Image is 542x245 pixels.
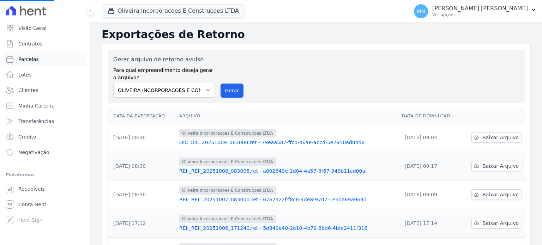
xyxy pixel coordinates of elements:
[3,197,87,212] a: Conta Hent
[18,102,55,109] span: Minha Carteira
[3,114,87,128] a: Transferências
[399,180,461,209] td: [DATE] 09:09
[482,191,519,198] span: Baixar Arquivo
[179,186,276,195] span: Oliveira Incorporacoes E Construcoes LTDA
[179,167,396,174] a: REII_REII_20251008_083005.ret - a002649e-2d04-4a57-8f67-349b11cd00af
[102,4,245,18] button: Oliveira Incorporacoes E Construcoes LTDA
[3,83,87,97] a: Clientes
[399,123,461,152] td: [DATE] 09:04
[113,55,215,64] label: Gerar arquivo de retorno avulso
[3,145,87,159] a: Negativação
[18,149,49,156] span: Negativação
[108,209,176,238] td: [DATE] 17:12
[179,158,276,166] span: Oliveira Incorporacoes E Construcoes LTDA
[3,21,87,35] a: Visão Geral
[432,12,528,18] p: Ver opções
[3,52,87,66] a: Parcelas
[179,215,276,223] span: Oliveira Incorporacoes E Construcoes LTDA
[3,37,87,51] a: Contratos
[179,139,396,146] a: OIC_OIC_20251009_083000.ret - 79eaa587-ffcb-46ae-abcd-5e7950ad04d8
[432,5,528,12] p: [PERSON_NAME] [PERSON_NAME]
[18,201,46,208] span: Conta Hent
[482,134,519,141] span: Baixar Arquivo
[108,123,176,152] td: [DATE] 08:30
[417,9,425,14] span: MN
[18,25,47,32] span: Visão Geral
[108,152,176,180] td: [DATE] 08:30
[179,129,276,137] span: Oliveira Incorporacoes E Construcoes LTDA
[6,171,84,179] div: Plataformas
[471,132,522,143] a: Baixar Arquivo
[471,218,522,228] a: Baixar Arquivo
[18,118,54,125] span: Transferências
[3,99,87,113] a: Minha Carteira
[18,185,45,192] span: Recebíveis
[471,189,522,200] a: Baixar Arquivo
[482,220,519,227] span: Baixar Arquivo
[3,68,87,82] a: Lotes
[176,109,399,123] th: Arquivo
[102,28,531,41] h2: Exportações de Retorno
[108,180,176,209] td: [DATE] 08:30
[18,56,39,63] span: Parcelas
[179,225,396,232] a: REII_REII_20251006_171240.ret - 5d849e40-2e10-4b79-8bd6-4bfe2411f316
[108,109,176,123] th: Data da Exportação
[18,87,38,94] span: Clientes
[471,161,522,171] a: Baixar Arquivo
[408,1,542,21] button: MN [PERSON_NAME] [PERSON_NAME] Ver opções
[399,209,461,238] td: [DATE] 17:14
[18,133,36,140] span: Crédito
[113,64,215,81] label: Para qual empreendimento deseja gerar o arquivo?
[399,109,461,123] th: Data de Download
[18,71,32,78] span: Lotes
[221,84,244,98] button: Gerar
[179,196,396,203] a: REII_REII_20251007_083000.ret - 6762a22f-f8c8-4de8-97d7-1e5da69a969d
[18,40,42,47] span: Contratos
[399,152,461,180] td: [DATE] 09:17
[482,163,519,170] span: Baixar Arquivo
[3,130,87,144] a: Crédito
[3,182,87,196] a: Recebíveis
